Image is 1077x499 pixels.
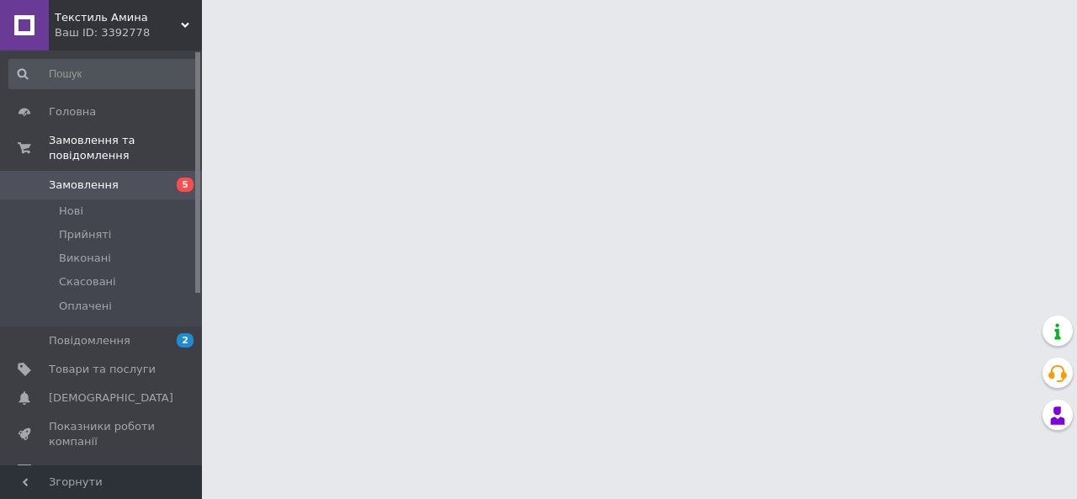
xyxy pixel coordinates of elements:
[59,274,116,289] span: Скасовані
[49,133,202,163] span: Замовлення та повідомлення
[177,333,194,348] span: 2
[49,178,119,193] span: Замовлення
[49,390,173,406] span: [DEMOGRAPHIC_DATA]
[49,464,93,479] span: Відгуки
[55,10,181,25] span: Текстиль Амина
[49,104,96,119] span: Головна
[59,251,111,266] span: Виконані
[49,333,130,348] span: Повідомлення
[49,362,156,377] span: Товари та послуги
[59,299,112,314] span: Оплачені
[49,419,156,449] span: Показники роботи компанії
[59,227,111,242] span: Прийняті
[55,25,202,40] div: Ваш ID: 3392778
[177,178,194,192] span: 5
[59,204,83,219] span: Нові
[8,59,199,89] input: Пошук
